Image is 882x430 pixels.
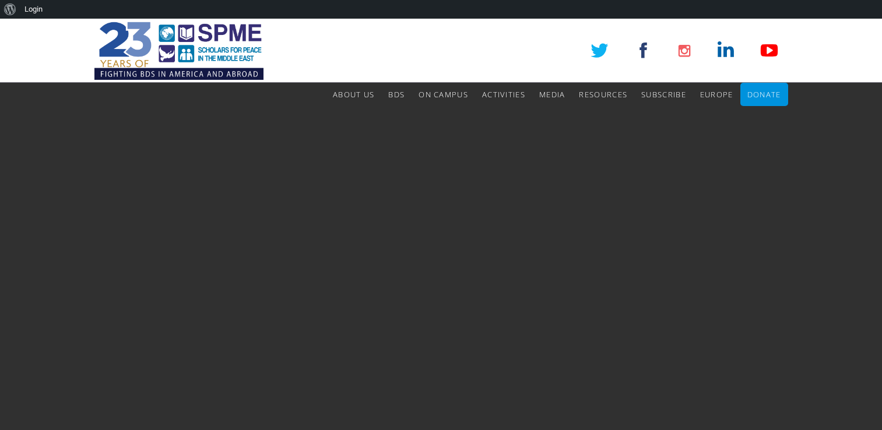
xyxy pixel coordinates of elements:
a: Subscribe [641,83,686,106]
img: SPME [94,19,263,83]
a: About Us [333,83,374,106]
span: Activities [482,89,525,100]
a: Europe [700,83,733,106]
a: Resources [579,83,627,106]
a: Media [539,83,565,106]
a: BDS [388,83,405,106]
a: On Campus [419,83,468,106]
span: Subscribe [641,89,686,100]
span: On Campus [419,89,468,100]
span: About Us [333,89,374,100]
span: BDS [388,89,405,100]
span: Donate [747,89,781,100]
a: Donate [747,83,781,106]
span: Europe [700,89,733,100]
span: Media [539,89,565,100]
a: Activities [482,83,525,106]
span: Resources [579,89,627,100]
